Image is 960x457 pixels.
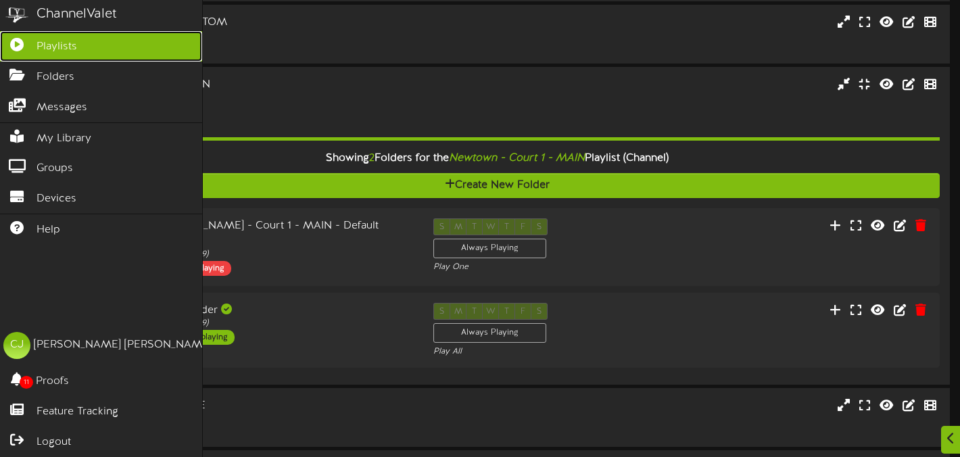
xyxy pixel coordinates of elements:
[37,100,87,116] span: Messages
[37,161,73,176] span: Groups
[138,249,413,260] div: PICKLR MAIN ( 16:9 )
[369,152,375,164] span: 2
[433,346,635,358] div: Play All
[37,131,91,147] span: My Library
[54,30,411,42] div: PICKLR BOTTOM ( 16:9 )
[138,318,413,329] div: PICKLR MAIN ( 16:9 )
[37,70,74,85] span: Folders
[36,374,69,389] span: Proofs
[54,77,411,93] div: Newtown - Court 1 - MAIN
[54,173,940,198] button: Create New Folder
[54,93,411,104] div: PICKLR MAIN ( 16:9 )
[20,376,33,389] span: 11
[449,152,585,164] i: Newtown - Court 1 - MAIN
[54,414,411,425] div: PICKLR SIDE ( 16:9 )
[3,332,30,359] div: CJ
[37,404,118,420] span: Feature Tracking
[34,337,212,353] div: [PERSON_NAME] [PERSON_NAME]
[138,218,413,249] div: [PERSON_NAME] - Court 1 - MAIN - Default Folder
[44,144,950,173] div: Showing Folders for the Playlist (Channel)
[54,104,411,116] div: # 14091
[54,398,411,414] div: Newtown - Court 1 - SIDE
[138,303,413,318] div: Main Folder
[37,435,71,450] span: Logout
[433,323,546,343] div: Always Playing
[37,191,76,207] span: Devices
[54,15,411,30] div: Newtown - Court 1 - BOTTOM
[54,425,411,437] div: # 14092
[37,39,77,55] span: Playlists
[54,42,411,53] div: # 14093
[433,262,635,273] div: Play One
[433,239,546,258] div: Always Playing
[37,5,117,24] div: ChannelValet
[37,222,60,238] span: Help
